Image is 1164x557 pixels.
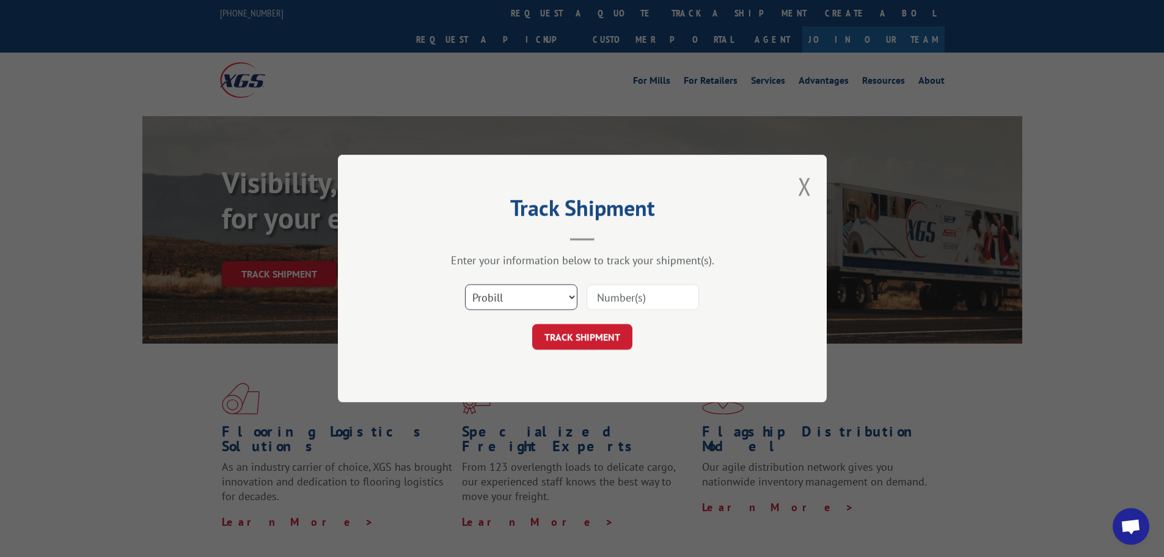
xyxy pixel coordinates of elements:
h2: Track Shipment [399,199,766,223]
div: Enter your information below to track your shipment(s). [399,253,766,267]
button: Close modal [798,170,811,202]
input: Number(s) [587,284,699,310]
div: Open chat [1113,508,1149,545]
button: TRACK SHIPMENT [532,324,632,350]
